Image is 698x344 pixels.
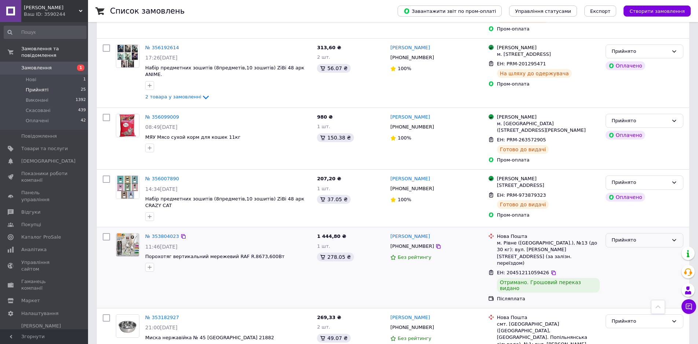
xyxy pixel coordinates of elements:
div: [PHONE_NUMBER] [389,184,435,193]
button: Чат з покупцем [681,299,696,314]
span: Замовлення [21,65,52,71]
span: 25 [81,87,86,93]
span: Аналітика [21,246,47,253]
button: Управління статусами [509,6,577,17]
span: Повідомлення [21,133,57,140]
div: Пром-оплата [497,81,600,87]
a: [PERSON_NAME] [390,314,430,321]
a: № 356099009 [145,114,179,120]
div: [PHONE_NUMBER] [389,323,435,332]
span: 1 шт. [317,124,330,129]
a: Створити замовлення [616,8,691,14]
span: Налаштування [21,310,59,317]
div: [PERSON_NAME] [497,44,600,51]
span: Панель управління [21,189,68,203]
span: 1 шт. [317,186,330,191]
span: Без рейтингу [398,336,431,341]
a: 2 товара у замовленні [145,94,210,99]
span: Маркет [21,297,40,304]
span: 100% [398,197,411,202]
div: Пром-оплата [497,212,600,218]
div: Оплачено [606,131,645,140]
div: 49.07 ₴ [317,334,350,343]
span: Створити замовлення [629,8,685,14]
div: Готово до видачі [497,200,549,209]
div: [PERSON_NAME] [497,114,600,120]
button: Створити замовлення [624,6,691,17]
span: 2 товара у замовленні [145,94,201,100]
a: № 356192614 [145,45,179,50]
span: 1 [77,65,84,71]
div: Нова Пошта [497,314,600,321]
a: [PERSON_NAME] [390,233,430,240]
div: м. Рівне ([GEOGRAPHIC_DATA].), №13 (до 30 кг): вул. [PERSON_NAME][STREET_ADDRESS] (за залізн. пер... [497,240,600,267]
span: Управління статусами [515,8,571,14]
span: 21:00[DATE] [145,325,178,330]
div: Прийнято [612,318,668,325]
div: Прийнято [612,236,668,244]
div: Прийнято [612,48,668,55]
span: Покупці [21,221,41,228]
span: ЕН: PRM-201295471 [497,61,546,66]
div: Оплачено [606,61,645,70]
span: 269,33 ₴ [317,315,341,320]
a: Миска нержавійка № 45 [GEOGRAPHIC_DATA] 21882 [145,335,274,340]
span: 2 шт. [317,324,330,330]
div: На шляху до одержувача [497,69,572,78]
span: [PERSON_NAME] та рахунки [21,323,68,343]
span: МЯУ Мясо сухой корм для кошек 11кг [145,134,241,140]
span: Завантажити звіт по пром-оплаті [403,8,496,14]
img: Фото товару [116,114,139,137]
span: Без рейтингу [398,254,431,260]
div: [PHONE_NUMBER] [389,122,435,132]
span: 980 ₴ [317,114,333,120]
span: Замовлення та повідомлення [21,46,88,59]
span: Відгуки [21,209,40,216]
div: [STREET_ADDRESS] [497,182,600,189]
div: Ваш ID: 3590244 [24,11,88,18]
img: Фото товару [116,233,139,256]
span: [DEMOGRAPHIC_DATA] [21,158,76,164]
span: Набiр предметних зошитiв (8предметiв,10 зошитiв) ZiBi 48 арк ANIME. [145,65,304,77]
div: 278.05 ₴ [317,253,354,261]
span: 1392 [76,97,86,104]
a: [PERSON_NAME] [390,44,430,51]
a: № 353804023 [145,233,179,239]
span: ЕН: PRM-973879323 [497,192,546,198]
div: Пром-оплата [497,157,600,163]
button: Експорт [584,6,617,17]
span: ЕН: PRM-263572905 [497,137,546,142]
a: Набiр предметних зошитiв (8предметiв,10 зошитiв) ZiBi 48 арк CRAZY CAT [145,196,304,209]
span: Прийняті [26,87,48,93]
span: Барихін В.В. [24,4,79,11]
span: Управління сайтом [21,259,68,272]
div: Прийнято [612,117,668,125]
span: Товари та послуги [21,145,68,152]
div: 150.38 ₴ [317,133,354,142]
span: 1 [83,76,86,83]
a: Порохотяг вертикальний мережевий RAF R.8673,600Вт [145,254,285,259]
div: Прийнято [612,179,668,187]
span: 207,20 ₴ [317,176,341,181]
span: 439 [78,107,86,114]
a: Фото товару [116,175,139,199]
img: Фото товару [117,45,138,68]
span: 2 шт. [317,54,330,60]
img: Фото товару [116,315,139,337]
a: [PERSON_NAME] [390,175,430,182]
span: 100% [398,66,411,71]
span: 08:49[DATE] [145,124,178,130]
span: Виконані [26,97,48,104]
span: 14:34[DATE] [145,186,178,192]
span: Каталог ProSale [21,234,61,240]
img: Фото товару [116,176,139,199]
span: Оплачені [26,117,49,124]
div: м. [STREET_ADDRESS] [497,51,600,58]
div: [PHONE_NUMBER] [389,53,435,62]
